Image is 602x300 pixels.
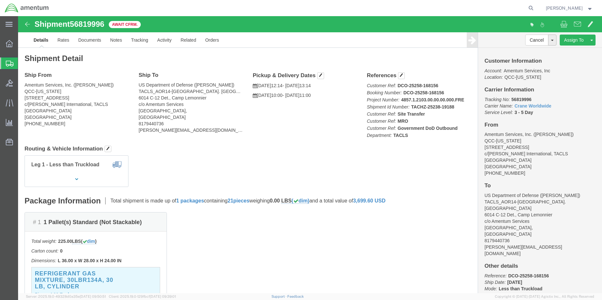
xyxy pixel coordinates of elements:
[18,16,602,293] iframe: FS Legacy Container
[150,295,176,298] span: [DATE] 09:39:01
[5,3,49,13] img: logo
[546,4,593,12] button: [PERSON_NAME]
[271,295,288,298] a: Support
[109,295,176,298] span: Client: 2025.19.0-129fbcf
[26,295,106,298] span: Server: 2025.19.0-49328d0a35e
[495,294,594,299] span: Copyright © [DATE]-[DATE] Agistix Inc., All Rights Reserved
[546,5,583,12] span: Rebecca Thorstenson
[287,295,304,298] a: Feedback
[80,295,106,298] span: [DATE] 09:50:51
